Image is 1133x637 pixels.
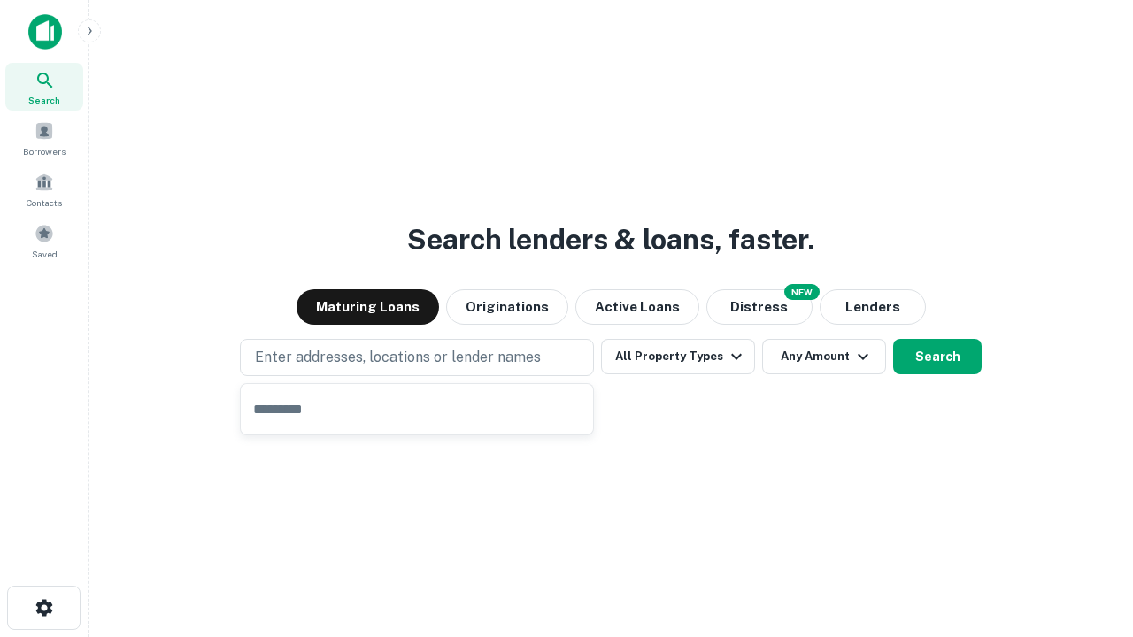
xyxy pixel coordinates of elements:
button: Active Loans [575,289,699,325]
span: Contacts [27,196,62,210]
div: NEW [784,284,820,300]
img: capitalize-icon.png [28,14,62,50]
a: Borrowers [5,114,83,162]
button: Enter addresses, locations or lender names [240,339,594,376]
a: Search [5,63,83,111]
button: Search distressed loans with lien and other non-mortgage details. [706,289,813,325]
span: Saved [32,247,58,261]
button: Maturing Loans [297,289,439,325]
iframe: Chat Widget [1044,495,1133,580]
p: Enter addresses, locations or lender names [255,347,541,368]
button: Originations [446,289,568,325]
button: All Property Types [601,339,755,374]
span: Borrowers [23,144,66,158]
a: Saved [5,217,83,265]
button: Any Amount [762,339,886,374]
span: Search [28,93,60,107]
h3: Search lenders & loans, faster. [407,219,814,261]
button: Lenders [820,289,926,325]
button: Search [893,339,982,374]
a: Contacts [5,165,83,213]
